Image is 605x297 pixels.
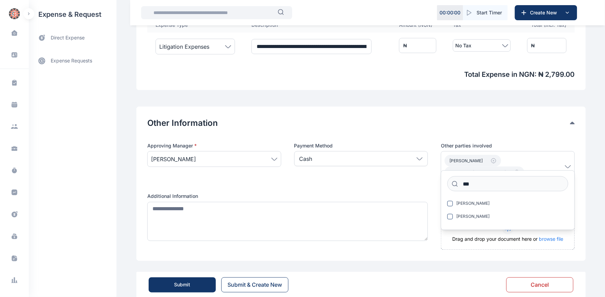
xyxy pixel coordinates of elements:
[441,142,492,149] span: Other parties involved
[440,9,461,16] p: 00 : 00 : 00
[528,9,563,16] span: Create New
[299,155,312,163] p: Cash
[506,277,573,293] button: Cancel
[147,118,570,129] button: Other Information
[147,118,575,129] div: Other Information
[147,142,197,149] span: Approving Manager
[174,282,190,288] div: Submit
[455,41,471,50] span: No Tax
[441,236,575,250] div: Drag and drop your document here or
[445,167,524,178] button: Adeniregun [PERSON_NAME]
[149,277,216,293] button: Submit
[449,170,506,175] span: Adeniregun [PERSON_NAME]
[449,158,483,164] span: [PERSON_NAME]
[445,155,501,167] button: [PERSON_NAME]
[456,201,490,206] span: [PERSON_NAME]
[539,236,564,242] span: browse file
[29,47,116,69] div: expense requests
[221,277,288,293] button: Submit & Create New
[463,5,508,20] button: Start Timer
[456,214,490,219] span: [PERSON_NAME]
[29,29,116,47] a: direct expense
[151,155,196,163] span: [PERSON_NAME]
[403,42,407,49] div: ₦
[51,34,85,41] span: direct expense
[159,43,209,51] span: Litigation Expenses
[531,42,535,49] div: ₦
[147,70,575,79] span: Total Expense in NGN : ₦ 2,799.00
[515,5,577,20] button: Create New
[294,142,428,149] label: Payment Method
[29,52,116,69] a: expense requests
[477,9,502,16] span: Start Timer
[147,193,428,200] label: Additional Information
